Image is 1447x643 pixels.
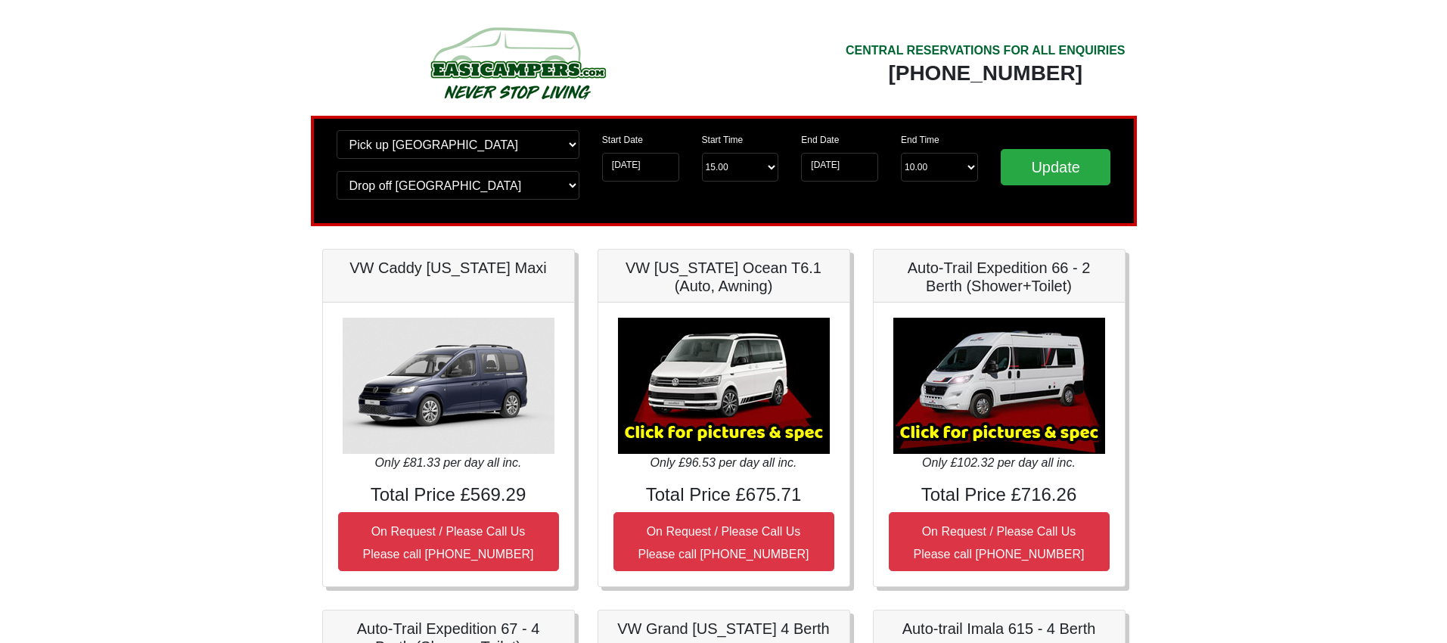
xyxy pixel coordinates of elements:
[343,318,554,454] img: VW Caddy California Maxi
[363,525,534,561] small: On Request / Please Call Us Please call [PHONE_NUMBER]
[374,21,661,104] img: campers-checkout-logo.png
[618,318,830,454] img: VW California Ocean T6.1 (Auto, Awning)
[375,456,522,469] i: Only £81.33 per day all inc.
[889,512,1110,571] button: On Request / Please Call UsPlease call [PHONE_NUMBER]
[638,525,809,561] small: On Request / Please Call Us Please call [PHONE_NUMBER]
[893,318,1105,454] img: Auto-Trail Expedition 66 - 2 Berth (Shower+Toilet)
[889,484,1110,506] h4: Total Price £716.26
[801,133,839,147] label: End Date
[889,620,1110,638] h5: Auto-trail Imala 615 - 4 Berth
[651,456,797,469] i: Only £96.53 per day all inc.
[602,153,679,182] input: Start Date
[889,259,1110,295] h5: Auto-Trail Expedition 66 - 2 Berth (Shower+Toilet)
[846,42,1126,60] div: CENTRAL RESERVATIONS FOR ALL ENQUIRIES
[1001,149,1111,185] input: Update
[613,620,834,638] h5: VW Grand [US_STATE] 4 Berth
[922,456,1076,469] i: Only £102.32 per day all inc.
[338,259,559,277] h5: VW Caddy [US_STATE] Maxi
[901,133,939,147] label: End Time
[602,133,643,147] label: Start Date
[613,259,834,295] h5: VW [US_STATE] Ocean T6.1 (Auto, Awning)
[702,133,744,147] label: Start Time
[801,153,878,182] input: Return Date
[338,512,559,571] button: On Request / Please Call UsPlease call [PHONE_NUMBER]
[914,525,1085,561] small: On Request / Please Call Us Please call [PHONE_NUMBER]
[846,60,1126,87] div: [PHONE_NUMBER]
[613,484,834,506] h4: Total Price £675.71
[613,512,834,571] button: On Request / Please Call UsPlease call [PHONE_NUMBER]
[338,484,559,506] h4: Total Price £569.29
